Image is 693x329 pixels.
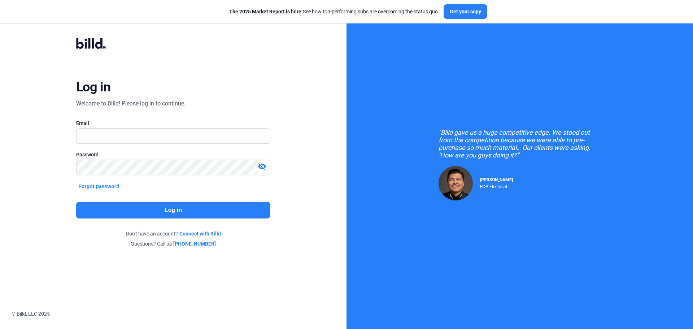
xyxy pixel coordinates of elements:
div: Welcome to Billd! Please log in to continue. [76,99,186,108]
img: Raul Pacheco [439,166,473,200]
span: [PERSON_NAME] [480,177,513,182]
div: Don't have an account? [76,230,270,237]
a: [PHONE_NUMBER] [173,240,216,247]
a: Connect with Billd [179,230,221,237]
span: The 2025 Market Report is here: [229,9,303,14]
div: Questions? Call us [76,240,270,247]
mat-icon: visibility_off [258,162,266,171]
div: See how top-performing subs are overcoming the status quo. [229,8,439,15]
button: Forgot password [76,182,122,190]
div: Email [76,120,270,127]
button: Get your copy [444,4,487,19]
div: Password [76,151,270,158]
div: RDP Electrical [480,182,513,189]
div: "Billd gave us a huge competitive edge. We stood out from the competition because we were able to... [439,129,601,159]
button: Log in [76,202,270,218]
div: Log in [76,79,110,95]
